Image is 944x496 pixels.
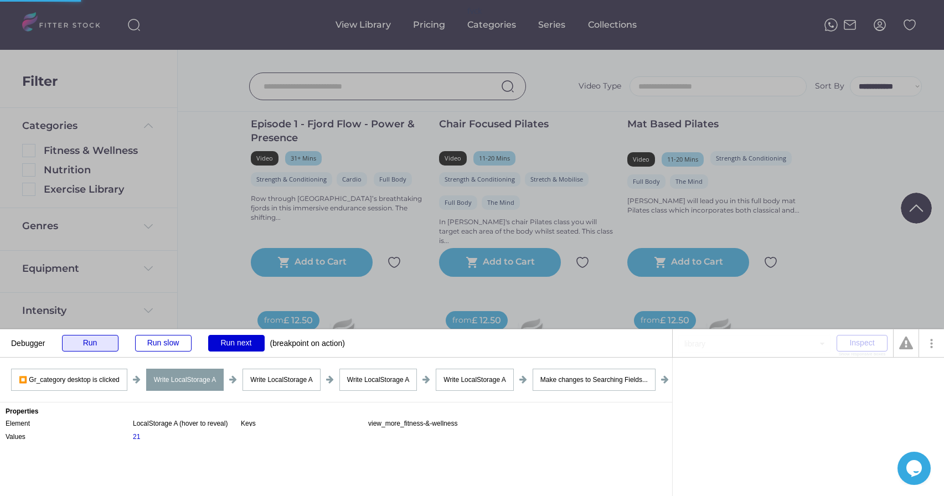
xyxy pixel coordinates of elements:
[11,329,45,347] div: Debugger
[533,369,656,391] div: Make changes to Searching Fields...
[6,419,133,426] div: Element
[135,335,192,352] div: Run slow
[11,369,127,391] div: ⏹️ Gr_category desktop is clicked
[133,419,228,428] div: LocalStorage A (hover to reveal)
[436,369,514,391] div: Write LocalStorage A
[208,335,265,352] div: Run next
[241,419,368,426] div: Keys
[133,432,140,441] div: 21
[62,335,118,352] div: Run
[146,369,224,391] div: Write LocalStorage A
[368,419,457,428] div: view_more_fitness-&-wellness
[243,369,321,391] div: Write LocalStorage A
[6,408,667,415] div: Properties
[6,432,133,440] div: Values
[897,452,933,485] iframe: chat widget
[270,329,345,347] div: (breakpoint on action)
[339,369,417,391] div: Write LocalStorage A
